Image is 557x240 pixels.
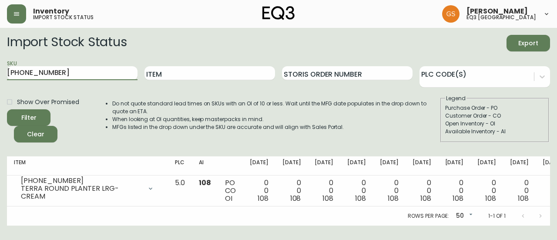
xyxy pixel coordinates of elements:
[477,179,496,203] div: 0 0
[373,156,406,176] th: [DATE]
[408,212,449,220] p: Rows per page:
[380,179,399,203] div: 0 0
[438,156,471,176] th: [DATE]
[518,193,529,203] span: 108
[445,104,544,112] div: Purchase Order - PO
[485,193,496,203] span: 108
[420,193,431,203] span: 108
[340,156,373,176] th: [DATE]
[21,185,142,200] div: TERRA ROUND PLANTER LRG-CREAM
[112,123,440,131] li: MFGs listed in the drop down under the SKU are accurate and will align with Sales Portal.
[445,112,544,120] div: Customer Order - CO
[7,109,50,126] button: Filter
[442,5,460,23] img: 6b403d9c54a9a0c30f681d41f5fc2571
[315,179,333,203] div: 0 0
[466,15,536,20] h5: eq3 [GEOGRAPHIC_DATA]
[250,179,268,203] div: 0 0
[322,193,333,203] span: 108
[445,179,464,203] div: 0 0
[308,156,340,176] th: [DATE]
[17,98,79,107] span: Show Over Promised
[225,179,236,203] div: PO CO
[168,176,192,206] td: 5.0
[445,128,544,135] div: Available Inventory - AI
[347,179,366,203] div: 0 0
[21,177,142,185] div: [PHONE_NUMBER]
[488,212,506,220] p: 1-1 of 1
[453,209,474,223] div: 50
[225,193,232,203] span: OI
[507,35,550,51] button: Export
[199,178,211,188] span: 108
[406,156,438,176] th: [DATE]
[192,156,218,176] th: AI
[445,120,544,128] div: Open Inventory - OI
[168,156,192,176] th: PLC
[445,95,466,102] legend: Legend
[21,129,50,140] span: Clear
[33,15,94,20] h5: import stock status
[112,100,440,115] li: Do not quote standard lead times on SKUs with an OI of 10 or less. Wait until the MFG date popula...
[355,193,366,203] span: 108
[112,115,440,123] li: When looking at OI quantities, keep masterpacks in mind.
[275,156,308,176] th: [DATE]
[290,193,301,203] span: 108
[262,6,295,20] img: logo
[466,8,528,15] span: [PERSON_NAME]
[453,193,463,203] span: 108
[413,179,431,203] div: 0 0
[470,156,503,176] th: [DATE]
[33,8,69,15] span: Inventory
[282,179,301,203] div: 0 0
[243,156,275,176] th: [DATE]
[513,38,543,49] span: Export
[7,156,168,176] th: Item
[503,156,536,176] th: [DATE]
[7,35,127,51] h2: Import Stock Status
[258,193,268,203] span: 108
[21,112,37,123] div: Filter
[14,179,161,198] div: [PHONE_NUMBER]TERRA ROUND PLANTER LRG-CREAM
[388,193,399,203] span: 108
[510,179,529,203] div: 0 0
[14,126,57,142] button: Clear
